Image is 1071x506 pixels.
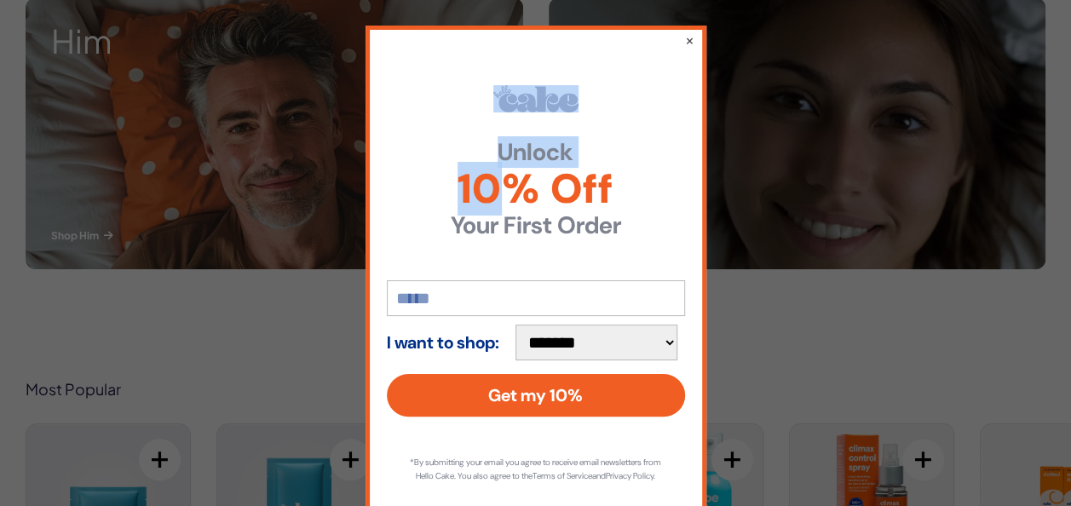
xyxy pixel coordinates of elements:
[387,214,685,238] strong: Your First Order
[606,470,654,481] a: Privacy Policy
[387,141,685,164] strong: Unlock
[387,169,685,210] span: 10% Off
[387,374,685,417] button: Get my 10%
[493,85,579,112] img: Hello Cake
[685,32,694,49] button: ×
[404,456,668,483] p: *By submitting your email you agree to receive email newsletters from Hello Cake. You also agree ...
[387,333,499,352] strong: I want to shop:
[533,470,592,481] a: Terms of Service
